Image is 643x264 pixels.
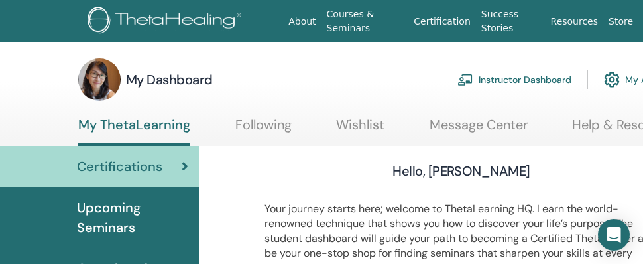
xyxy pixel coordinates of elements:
h3: My Dashboard [126,70,213,89]
a: Certification [408,9,475,34]
a: Store [603,9,638,34]
div: Open Intercom Messenger [598,219,630,251]
a: Instructor Dashboard [457,65,571,94]
a: Courses & Seminars [321,2,409,40]
span: Upcoming Seminars [77,198,188,237]
a: Message Center [430,117,528,143]
a: About [283,9,321,34]
a: Wishlist [336,117,384,143]
a: Following [235,117,292,143]
img: chalkboard-teacher.svg [457,74,473,86]
a: Success Stories [476,2,546,40]
img: default.jpg [78,58,121,101]
a: My ThetaLearning [78,117,190,146]
h3: Hello, [PERSON_NAME] [392,162,530,180]
span: Certifications [77,157,162,176]
a: Resources [546,9,604,34]
img: logo.png [88,7,246,36]
img: cog.svg [604,68,620,91]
